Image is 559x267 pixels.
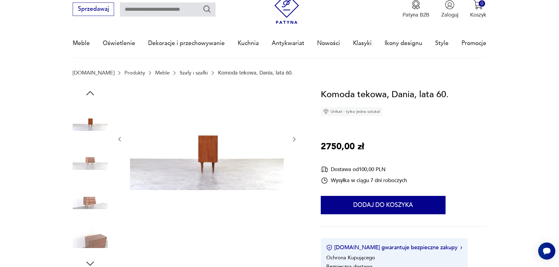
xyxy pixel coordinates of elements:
a: Produkty [124,70,145,76]
h1: Komoda tekowa, Dania, lata 60. [321,88,449,102]
a: Kuchnia [238,29,259,57]
a: Oświetlenie [103,29,135,57]
img: Zdjęcie produktu Komoda tekowa, Dania, lata 60. [73,180,108,215]
a: Szafy i szafki [180,70,208,76]
img: Ikona strzałki w prawo [460,246,462,249]
img: Ikona dostawy [321,166,328,173]
a: Klasyki [353,29,372,57]
a: Dekoracje i przechowywanie [148,29,225,57]
button: Sprzedawaj [73,2,114,16]
img: Zdjęcie produktu Komoda tekowa, Dania, lata 60. [73,102,108,137]
div: Unikat - tylko jedna sztuka! [321,107,383,116]
a: [DOMAIN_NAME] [73,70,114,76]
iframe: Smartsupp widget button [538,242,555,260]
a: Sprzedawaj [73,7,114,12]
a: Promocje [461,29,486,57]
img: Ikona diamentu [323,109,329,114]
p: Koszyk [470,11,486,18]
img: Zdjęcie produktu Komoda tekowa, Dania, lata 60. [73,141,108,176]
a: Meble [73,29,90,57]
div: 0 [479,0,485,7]
button: Dodaj do koszyka [321,196,446,214]
p: Patyna B2B [403,11,429,18]
button: Szukaj [203,5,212,13]
div: Wysyłka w ciągu 7 dni roboczych [321,177,407,184]
a: Antykwariat [272,29,304,57]
a: Meble [155,70,170,76]
img: Zdjęcie produktu Komoda tekowa, Dania, lata 60. [73,219,108,254]
div: Dostawa od 100,00 PLN [321,166,407,173]
button: [DOMAIN_NAME] gwarantuje bezpieczne zakupy [326,244,462,251]
p: 2750,00 zł [321,140,364,154]
img: Zdjęcie produktu Komoda tekowa, Dania, lata 60. [130,88,284,190]
img: Ikona certyfikatu [326,245,332,251]
li: Ochrona Kupującego [326,254,375,261]
a: Style [435,29,449,57]
a: Ikony designu [385,29,422,57]
p: Komoda tekowa, Dania, lata 60. [218,70,293,76]
p: Zaloguj [441,11,458,18]
a: Nowości [317,29,340,57]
